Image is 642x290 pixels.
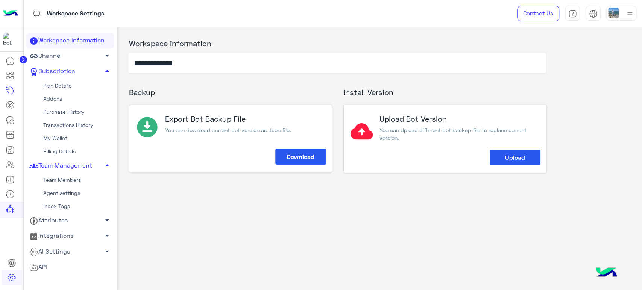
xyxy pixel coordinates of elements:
[625,9,634,18] img: profile
[103,231,112,240] span: arrow_drop_down
[593,260,619,286] img: hulul-logo.png
[129,82,332,102] h3: Backup
[517,6,559,21] a: Contact Us
[608,8,619,18] img: userImage
[26,174,114,187] a: Team Members
[103,216,112,225] span: arrow_drop_down
[26,158,114,174] a: Team Management
[26,79,114,92] a: Plan Details
[26,119,114,132] a: Transactions History
[565,6,580,21] a: tab
[3,6,18,21] img: Logo
[103,51,112,60] span: arrow_drop_down
[26,200,114,213] a: Inbox Tags
[29,262,47,272] span: API
[165,126,291,134] p: You can download current bot version as Json file.
[103,161,112,170] span: arrow_drop_up
[26,132,114,145] a: My Wallet
[165,115,291,123] h3: Export Bot Backup File
[26,92,114,106] a: Addons
[26,106,114,119] a: Purchase History
[103,66,112,76] span: arrow_drop_up
[26,145,114,158] a: Billing Details
[26,187,114,200] a: Agent settings
[26,213,114,228] a: Attributes
[26,259,114,275] a: API
[3,33,17,46] img: 197426356791770
[47,9,104,19] p: Workspace Settings
[379,115,535,123] h3: Upload Bot Version
[275,149,326,165] button: Download
[26,64,114,79] a: Subscription
[103,247,112,256] span: arrow_drop_down
[379,126,535,142] p: You can Upload different bot backup file to replace current version.
[129,38,211,49] label: Workspace information
[589,9,598,18] img: tab
[490,150,540,165] button: Upload
[343,82,546,102] h3: install Version
[26,244,114,259] a: AI Settings
[26,48,114,64] a: Channel
[568,9,577,18] img: tab
[32,9,41,18] img: tab
[26,33,114,48] a: Workspace Information
[26,228,114,244] a: Integrations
